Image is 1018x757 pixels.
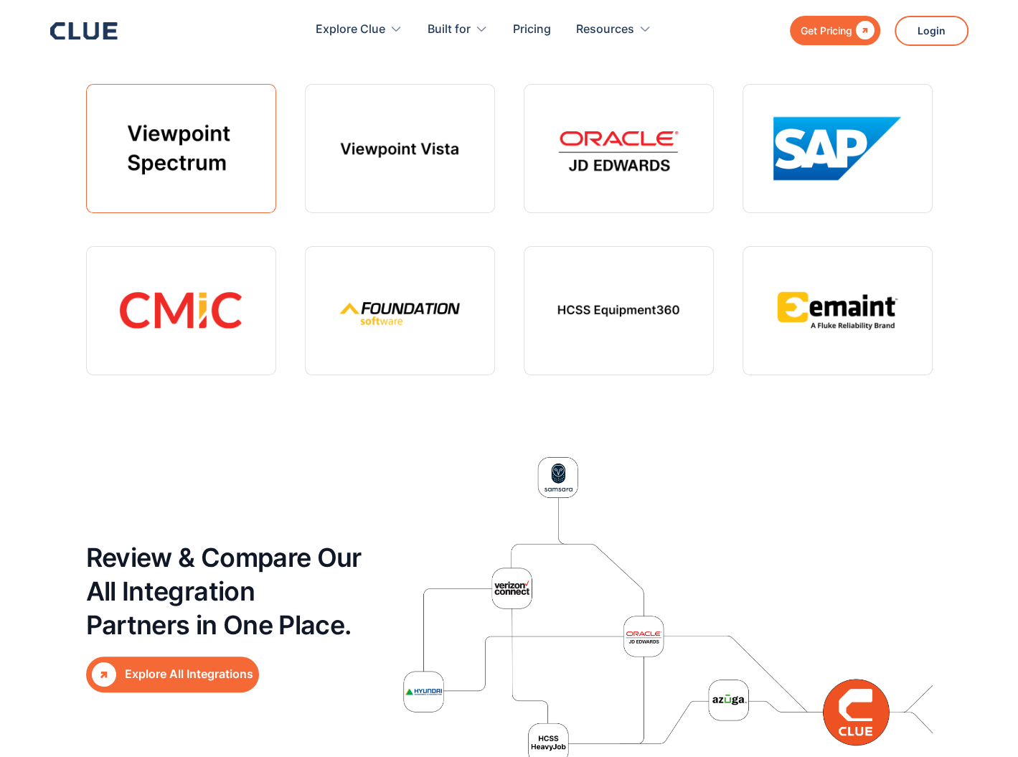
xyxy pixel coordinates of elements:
div: Get Pricing [801,22,852,39]
div:  [852,22,875,39]
div: Explore Clue [316,7,402,52]
div: Explore All Integrations [125,665,253,683]
a: Explore All Integrations [86,657,259,692]
a: Get Pricing [790,16,880,45]
div: Built for [428,7,488,52]
div: Resources [576,7,651,52]
a: Pricing [513,7,551,52]
a: Login [895,16,968,46]
h2: Review & Compare Our All Integration Partners in One Place. [86,541,377,641]
div: Built for [428,7,471,52]
div:  [92,662,116,687]
div: Resources [576,7,634,52]
div: Explore Clue [316,7,385,52]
